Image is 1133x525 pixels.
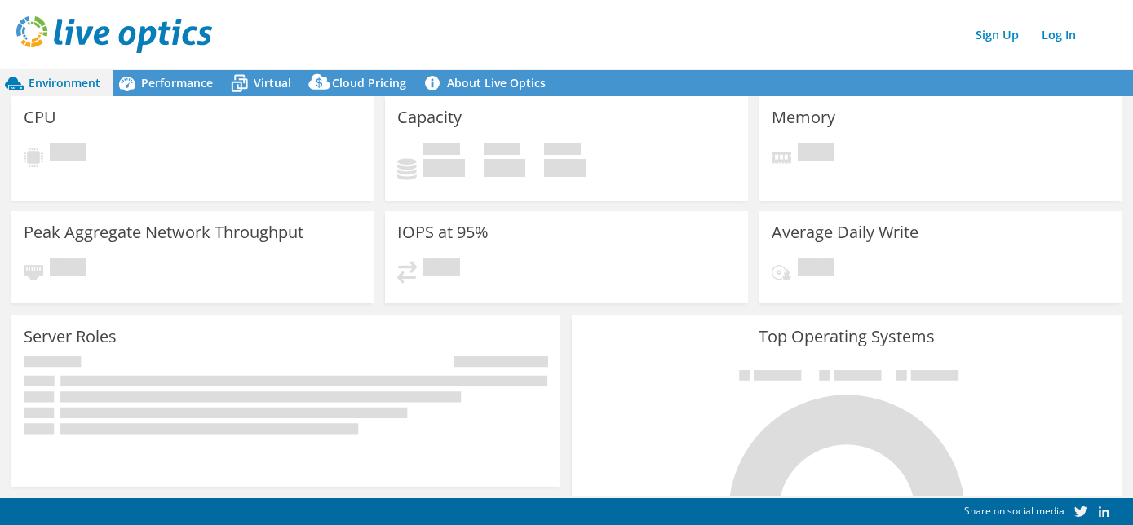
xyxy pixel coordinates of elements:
[772,223,918,241] h3: Average Daily Write
[798,143,834,165] span: Pending
[254,75,291,90] span: Virtual
[423,143,460,159] span: Used
[798,258,834,280] span: Pending
[24,223,303,241] h3: Peak Aggregate Network Throughput
[24,328,117,346] h3: Server Roles
[50,143,86,165] span: Pending
[544,143,581,159] span: Total
[418,70,558,96] a: About Live Optics
[29,75,100,90] span: Environment
[484,143,520,159] span: Free
[484,159,525,177] h4: 0 GiB
[584,328,1109,346] h3: Top Operating Systems
[16,16,212,53] img: live_optics_svg.svg
[332,75,406,90] span: Cloud Pricing
[141,75,213,90] span: Performance
[50,258,86,280] span: Pending
[1033,23,1084,46] a: Log In
[423,258,460,280] span: Pending
[964,504,1064,518] span: Share on social media
[544,159,586,177] h4: 0 GiB
[772,108,835,126] h3: Memory
[967,23,1027,46] a: Sign Up
[24,108,56,126] h3: CPU
[397,223,489,241] h3: IOPS at 95%
[423,159,465,177] h4: 0 GiB
[397,108,462,126] h3: Capacity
